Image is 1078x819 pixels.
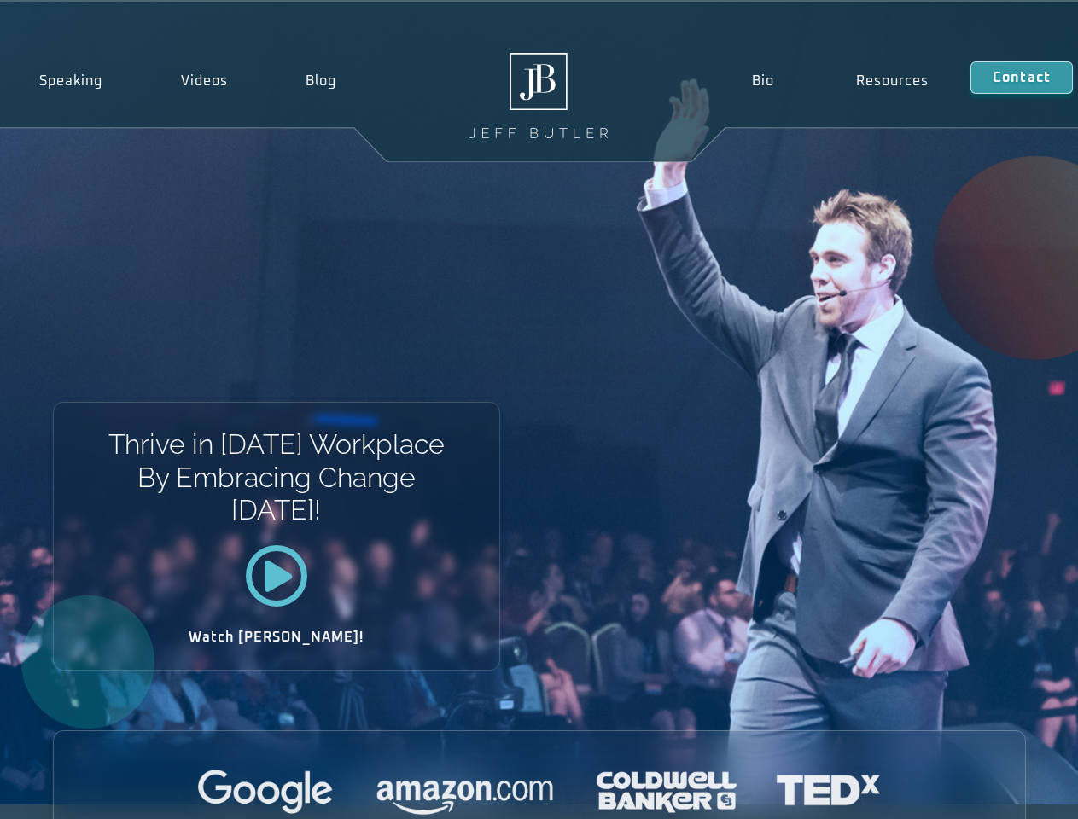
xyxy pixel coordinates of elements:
a: Videos [142,61,267,101]
h1: Thrive in [DATE] Workplace By Embracing Change [DATE]! [107,428,446,526]
h2: Watch [PERSON_NAME]! [114,630,440,644]
a: Bio [710,61,815,101]
span: Contact [993,71,1051,84]
a: Contact [970,61,1073,94]
nav: Menu [710,61,970,101]
a: Blog [266,61,376,101]
a: Resources [815,61,970,101]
